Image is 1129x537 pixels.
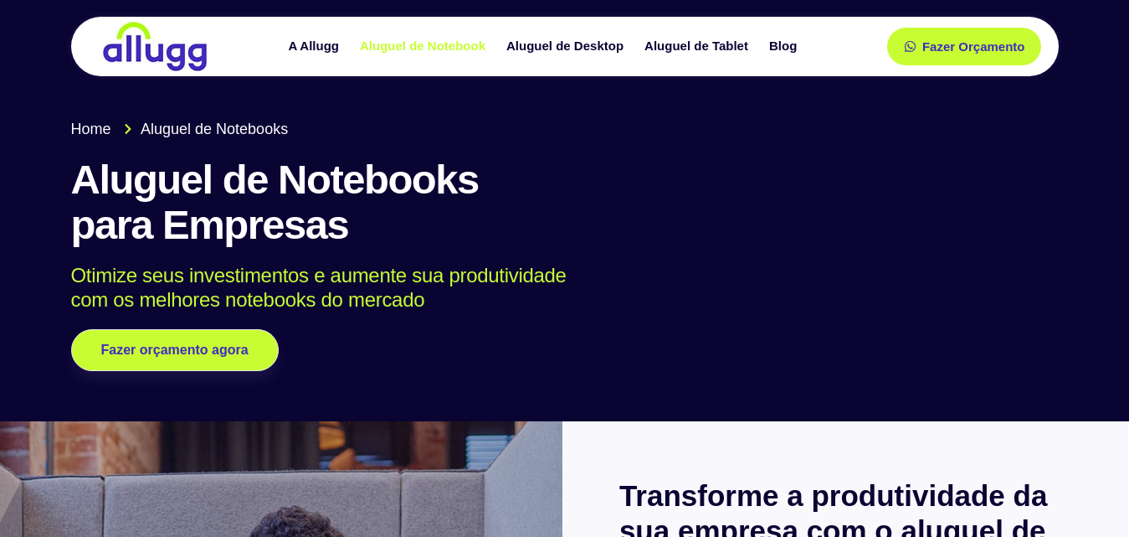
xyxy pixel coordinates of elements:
[71,264,1034,312] p: Otimize seus investimentos e aumente sua produtividade com os melhores notebooks do mercado
[71,157,1059,248] h1: Aluguel de Notebooks para Empresas
[71,329,279,371] a: Fazer orçamento agora
[922,40,1025,53] span: Fazer Orçamento
[71,118,111,141] span: Home
[636,32,761,61] a: Aluguel de Tablet
[498,32,636,61] a: Aluguel de Desktop
[761,32,809,61] a: Blog
[352,32,498,61] a: Aluguel de Notebook
[136,118,288,141] span: Aluguel de Notebooks
[101,343,249,357] span: Fazer orçamento agora
[100,21,209,72] img: locação de TI é Allugg
[280,32,352,61] a: A Allugg
[887,28,1042,65] a: Fazer Orçamento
